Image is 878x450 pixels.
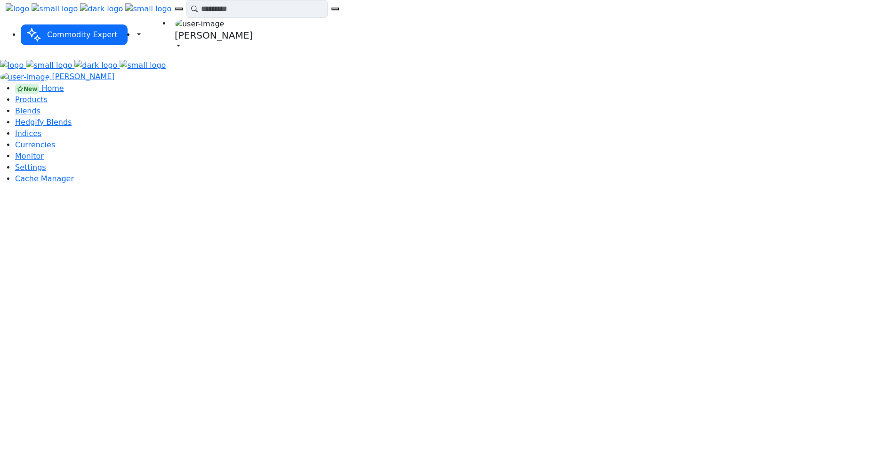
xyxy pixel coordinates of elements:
[15,152,44,161] a: Monitor
[15,118,72,127] a: Hedgify Blends
[15,163,46,172] a: Settings
[74,60,117,71] img: dark logo
[120,60,166,71] img: small logo
[175,30,253,41] h5: [PERSON_NAME]
[15,84,64,93] a: New Home
[15,174,74,183] a: Cache Manager
[80,3,123,15] img: dark logo
[52,72,115,81] span: [PERSON_NAME]
[26,60,72,71] img: small logo
[74,61,166,70] a: dark logo small logo
[6,4,80,13] a: logo small logo
[32,3,78,15] img: small logo
[21,30,128,39] a: Commodity Expert
[41,84,64,93] span: Home
[21,24,128,45] button: Commodity Expert
[43,26,121,43] span: Commodity Expert
[171,18,257,52] a: user-image [PERSON_NAME]
[125,3,171,15] img: small logo
[15,95,48,104] a: Products
[175,18,224,30] img: user-image
[6,3,29,15] img: logo
[15,106,40,115] a: Blends
[80,4,171,13] a: dark logo small logo
[15,129,41,138] a: Indices
[15,140,55,149] a: Currencies
[15,84,39,93] div: New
